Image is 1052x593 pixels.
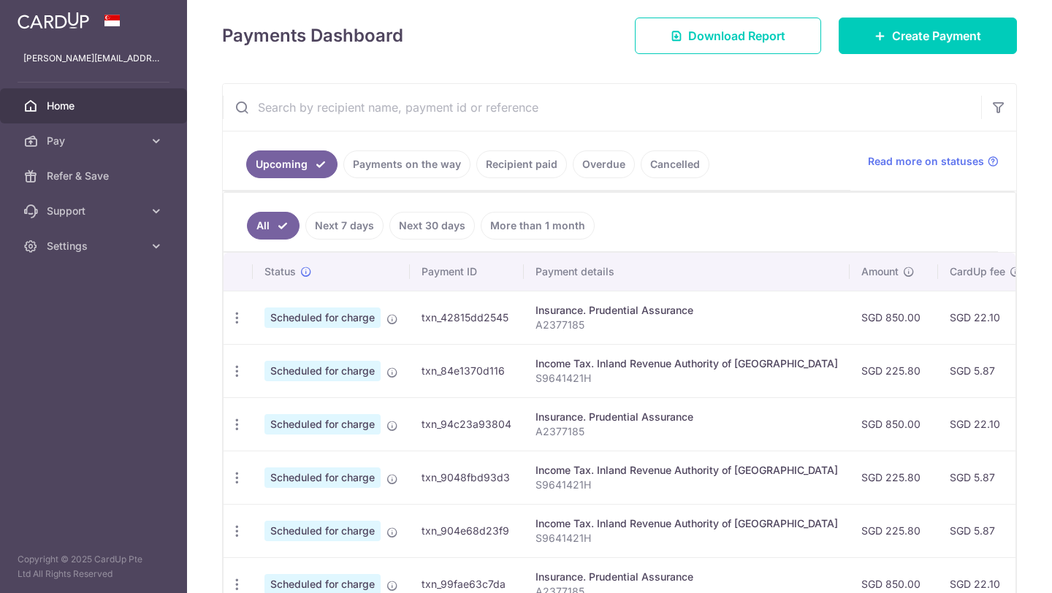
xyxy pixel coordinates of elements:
[23,51,164,66] p: [PERSON_NAME][EMAIL_ADDRESS][DOMAIN_NAME]
[535,478,838,492] p: S9641421H
[410,344,524,397] td: txn_84e1370d116
[861,264,899,279] span: Amount
[641,150,709,178] a: Cancelled
[535,303,838,318] div: Insurance. Prudential Assurance
[264,414,381,435] span: Scheduled for charge
[264,521,381,541] span: Scheduled for charge
[938,504,1033,557] td: SGD 5.87
[246,150,338,178] a: Upcoming
[688,27,785,45] span: Download Report
[389,212,475,240] a: Next 30 days
[247,212,300,240] a: All
[264,264,296,279] span: Status
[535,410,838,424] div: Insurance. Prudential Assurance
[305,212,384,240] a: Next 7 days
[535,356,838,371] div: Income Tax. Inland Revenue Authority of [GEOGRAPHIC_DATA]
[938,397,1033,451] td: SGD 22.10
[938,291,1033,344] td: SGD 22.10
[938,451,1033,504] td: SGD 5.87
[938,344,1033,397] td: SGD 5.87
[850,451,938,504] td: SGD 225.80
[535,516,838,531] div: Income Tax. Inland Revenue Authority of [GEOGRAPHIC_DATA]
[839,18,1017,54] a: Create Payment
[410,504,524,557] td: txn_904e68d23f9
[635,18,821,54] a: Download Report
[264,307,381,328] span: Scheduled for charge
[476,150,567,178] a: Recipient paid
[410,253,524,291] th: Payment ID
[223,84,981,131] input: Search by recipient name, payment id or reference
[535,570,838,584] div: Insurance. Prudential Assurance
[850,344,938,397] td: SGD 225.80
[410,397,524,451] td: txn_94c23a93804
[343,150,470,178] a: Payments on the way
[18,12,89,29] img: CardUp
[264,361,381,381] span: Scheduled for charge
[950,264,1005,279] span: CardUp fee
[892,27,981,45] span: Create Payment
[47,134,143,148] span: Pay
[850,397,938,451] td: SGD 850.00
[47,99,143,113] span: Home
[535,318,838,332] p: A2377185
[222,23,403,49] h4: Payments Dashboard
[535,424,838,439] p: A2377185
[47,204,143,218] span: Support
[850,291,938,344] td: SGD 850.00
[410,291,524,344] td: txn_42815dd2545
[573,150,635,178] a: Overdue
[535,463,838,478] div: Income Tax. Inland Revenue Authority of [GEOGRAPHIC_DATA]
[264,467,381,488] span: Scheduled for charge
[410,451,524,504] td: txn_9048fbd93d3
[524,253,850,291] th: Payment details
[868,154,999,169] a: Read more on statuses
[47,239,143,253] span: Settings
[535,371,838,386] p: S9641421H
[850,504,938,557] td: SGD 225.80
[535,531,838,546] p: S9641421H
[868,154,984,169] span: Read more on statuses
[47,169,143,183] span: Refer & Save
[481,212,595,240] a: More than 1 month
